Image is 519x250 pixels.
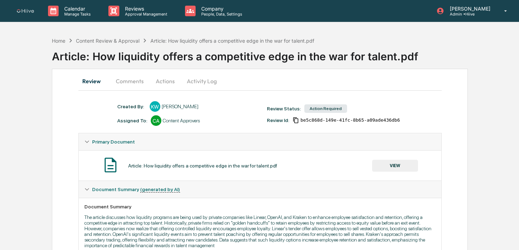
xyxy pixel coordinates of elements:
[128,163,277,169] div: Article: How liquidity offers a competitive edge in the war for talent.pdf
[92,187,180,192] span: Document Summary
[372,160,418,172] button: VIEW
[444,6,494,12] p: [PERSON_NAME]
[102,156,119,174] img: Document Icon
[59,6,94,12] p: Calendar
[84,214,436,248] p: The article discusses how liquidity programs are being used by private companies like Linear, Ope...
[17,9,34,13] img: logo
[444,12,494,17] p: Admin • Hiive
[163,118,200,123] div: Content Approvers
[78,73,442,90] div: secondary tabs example
[196,6,246,12] p: Company
[110,73,149,90] button: Comments
[300,117,400,123] span: be5c868d-149e-41fc-8b65-a09ade436db6
[119,6,171,12] p: Reviews
[140,187,180,193] u: (generated by AI)
[267,117,289,123] div: Review Id:
[304,104,347,113] div: Action Required
[78,73,110,90] button: Review
[84,204,436,209] div: Document Summary
[79,133,441,150] div: Primary Document
[162,104,198,109] div: [PERSON_NAME]
[150,38,314,44] div: Article: How liquidity offers a competitive edge in the war for talent.pdf
[117,104,146,109] div: Created By: ‎ ‎
[181,73,222,90] button: Activity Log
[52,38,65,44] div: Home
[119,12,171,17] p: Approval Management
[151,115,161,126] div: CA
[76,38,139,44] div: Content Review & Approval
[117,118,147,123] div: Assigned To:
[79,150,441,181] div: Primary Document
[267,106,301,111] div: Review Status:
[196,12,246,17] p: People, Data, Settings
[150,101,160,112] div: KW
[79,181,441,198] div: Document Summary (generated by AI)
[52,44,519,63] div: Article: How liquidity offers a competitive edge in the war for talent.pdf
[149,73,181,90] button: Actions
[59,12,94,17] p: Manage Tasks
[92,139,135,145] span: Primary Document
